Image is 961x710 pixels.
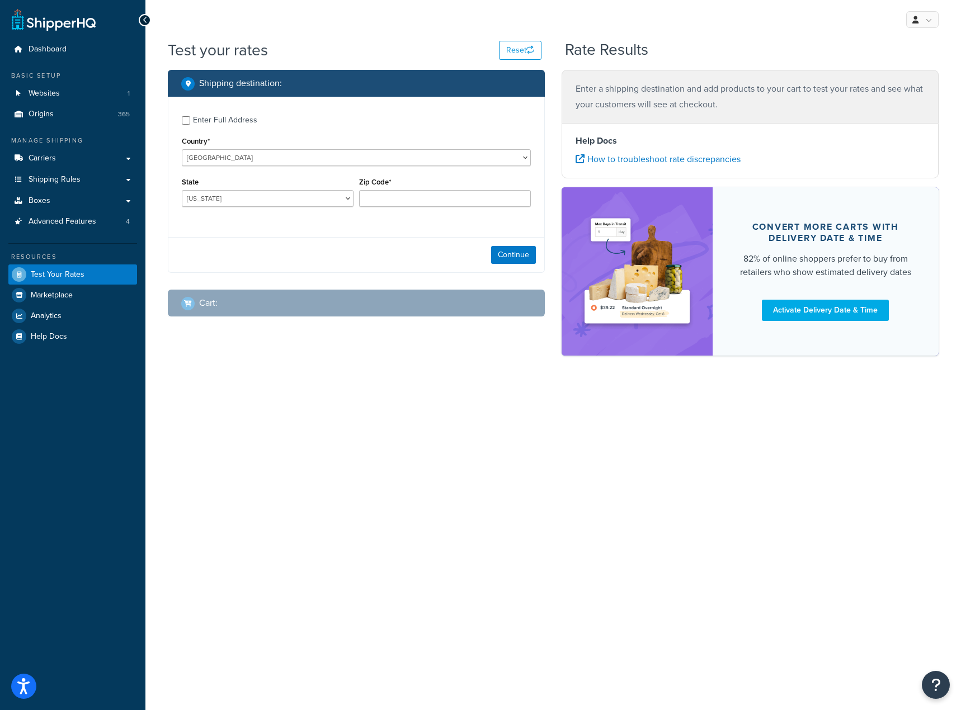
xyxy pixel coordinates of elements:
[359,178,391,186] label: Zip Code*
[182,178,199,186] label: State
[8,169,137,190] a: Shipping Rules
[576,81,925,112] p: Enter a shipping destination and add products to your cart to test your rates and see what your c...
[199,298,218,308] h2: Cart :
[31,291,73,300] span: Marketplace
[576,134,925,148] h4: Help Docs
[8,306,137,326] a: Analytics
[193,112,257,128] div: Enter Full Address
[762,300,889,321] a: Activate Delivery Date & Time
[8,252,137,262] div: Resources
[128,89,130,98] span: 1
[182,116,190,125] input: Enter Full Address
[199,78,282,88] h2: Shipping destination :
[31,332,67,342] span: Help Docs
[576,153,741,165] a: How to troubleshoot rate discrepancies
[31,311,62,321] span: Analytics
[491,246,536,264] button: Continue
[8,39,137,60] a: Dashboard
[118,110,130,119] span: 365
[8,148,137,169] a: Carriers
[29,154,56,163] span: Carriers
[8,326,137,347] a: Help Docs
[29,110,54,119] span: Origins
[8,136,137,145] div: Manage Shipping
[29,175,81,184] span: Shipping Rules
[8,104,137,125] a: Origins365
[8,264,137,285] a: Test Your Rates
[8,211,137,232] li: Advanced Features
[8,285,137,305] a: Marketplace
[29,89,60,98] span: Websites
[922,671,950,699] button: Open Resource Center
[31,270,84,280] span: Test Your Rates
[8,83,137,104] li: Websites
[168,39,268,61] h1: Test your rates
[8,104,137,125] li: Origins
[29,217,96,226] span: Advanced Features
[578,204,696,338] img: feature-image-ddt-36eae7f7280da8017bfb280eaccd9c446f90b1fe08728e4019434db127062ab4.png
[499,41,541,60] button: Reset
[29,45,67,54] span: Dashboard
[739,221,912,244] div: Convert more carts with delivery date & time
[739,252,912,279] div: 82% of online shoppers prefer to buy from retailers who show estimated delivery dates
[29,196,50,206] span: Boxes
[565,41,648,59] h2: Rate Results
[182,137,210,145] label: Country*
[8,83,137,104] a: Websites1
[126,217,130,226] span: 4
[8,211,137,232] a: Advanced Features4
[8,191,137,211] a: Boxes
[8,71,137,81] div: Basic Setup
